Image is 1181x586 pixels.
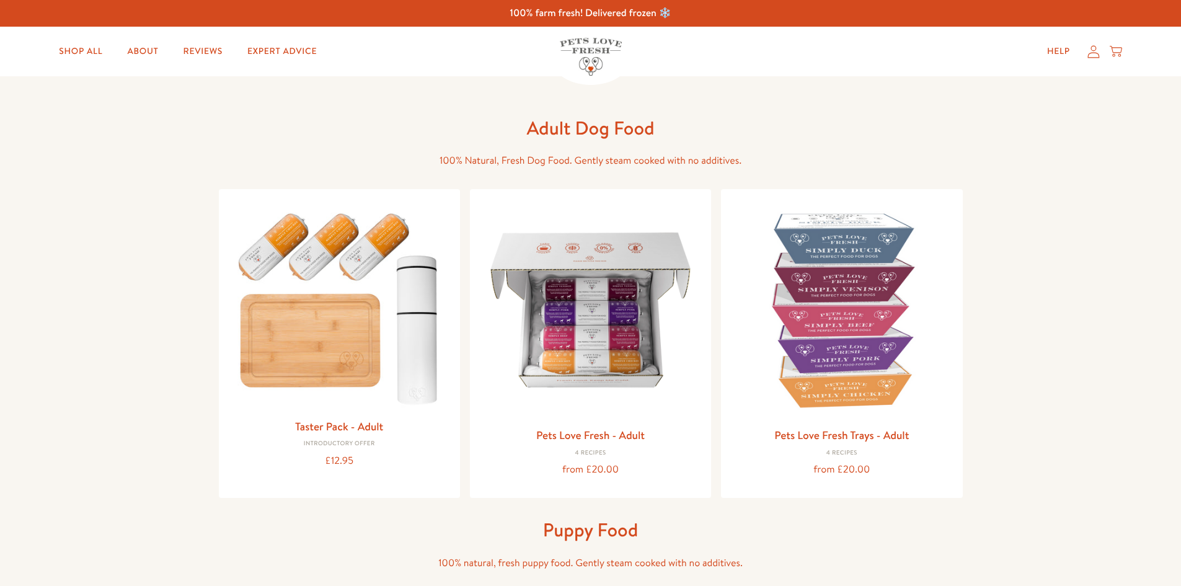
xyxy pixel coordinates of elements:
img: Pets Love Fresh Trays - Adult [731,199,952,420]
a: Shop All [49,39,112,64]
div: from £20.00 [480,461,701,478]
h1: Adult Dog Food [392,116,789,140]
h1: Puppy Food [392,518,789,542]
img: Pets Love Fresh - Adult [480,199,701,420]
div: £12.95 [229,453,450,469]
a: Pets Love Fresh Trays - Adult [774,427,909,443]
a: Pets Love Fresh - Adult [536,427,645,443]
img: Pets Love Fresh [560,38,622,76]
a: Taster Pack - Adult [295,419,383,434]
a: Expert Advice [237,39,327,64]
a: Help [1037,39,1080,64]
div: 4 Recipes [480,450,701,457]
div: 4 Recipes [731,450,952,457]
span: 100% natural, fresh puppy food. Gently steam cooked with no additives. [438,556,743,570]
div: from £20.00 [731,461,952,478]
img: Taster Pack - Adult [229,199,450,412]
span: 100% Natural, Fresh Dog Food. Gently steam cooked with no additives. [440,154,741,167]
div: Introductory Offer [229,440,450,448]
a: About [117,39,168,64]
a: Reviews [174,39,232,64]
